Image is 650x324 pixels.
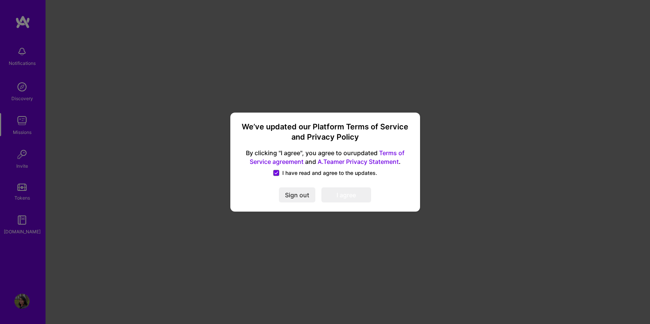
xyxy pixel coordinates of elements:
a: Terms of Service agreement [250,149,404,165]
h3: We’ve updated our Platform Terms of Service and Privacy Policy [239,122,411,143]
button: I agree [321,187,371,202]
span: By clicking "I agree", you agree to our updated and . [239,149,411,166]
span: I have read and agree to the updates. [282,169,377,176]
a: A.Teamer Privacy Statement [318,157,399,165]
button: Sign out [279,187,315,202]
